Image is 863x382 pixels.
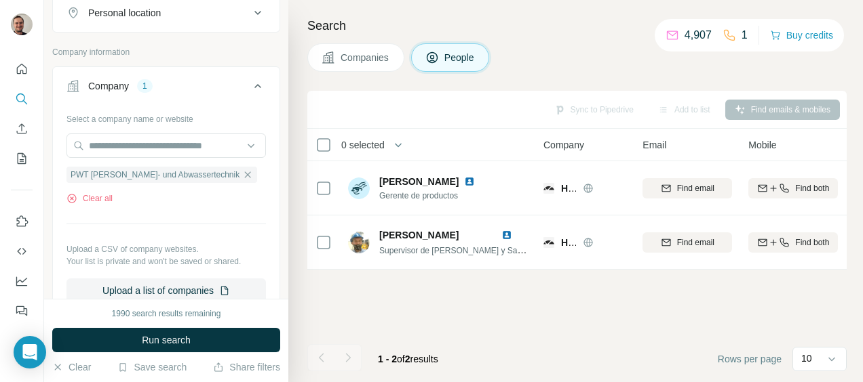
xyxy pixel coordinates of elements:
[88,6,161,20] div: Personal location
[685,27,712,43] p: 4,907
[379,175,459,188] span: [PERSON_NAME]
[341,138,385,152] span: 0 selected
[561,183,721,194] span: Hidropura-Tratamento de Água Lda
[11,239,33,263] button: Use Surfe API
[142,333,191,347] span: Run search
[643,232,732,253] button: Find email
[501,230,512,240] img: LinkedIn logo
[348,232,370,253] img: Avatar
[11,299,33,323] button: Feedback
[543,183,554,194] img: Logo of Hidropura-Tratamento de Água Lda
[71,169,239,181] span: PWT [PERSON_NAME]- und Abwassertechnik
[213,360,280,374] button: Share filters
[795,236,829,249] span: Find both
[742,27,748,43] p: 1
[11,116,33,141] button: Enrich CSV
[11,57,33,81] button: Quick start
[405,354,410,364] span: 2
[677,182,714,194] span: Find email
[378,354,438,364] span: results
[444,51,476,64] span: People
[66,243,266,255] p: Upload a CSV of company websites.
[748,138,776,152] span: Mobile
[117,360,187,374] button: Save search
[643,178,732,198] button: Find email
[561,237,721,248] span: Hidropura-Tratamento de Água Lda
[66,108,266,125] div: Select a company name or website
[795,182,829,194] span: Find both
[88,79,129,93] div: Company
[52,360,91,374] button: Clear
[52,46,280,58] p: Company information
[11,14,33,35] img: Avatar
[378,354,397,364] span: 1 - 2
[307,16,847,35] h4: Search
[52,328,280,352] button: Run search
[748,178,838,198] button: Find both
[379,190,491,202] span: Gerente de productos
[66,192,113,205] button: Clear all
[11,87,33,111] button: Search
[348,177,370,199] img: Avatar
[543,237,554,248] img: Logo of Hidropura-Tratamento de Água Lda
[341,51,390,64] span: Companies
[66,255,266,268] p: Your list is private and won't be saved or shared.
[11,209,33,234] button: Use Surfe on LinkedIn
[11,269,33,293] button: Dashboard
[643,138,666,152] span: Email
[379,230,459,240] span: [PERSON_NAME]
[53,70,280,108] button: Company1
[112,307,221,320] div: 1990 search results remaining
[677,236,714,249] span: Find email
[464,176,475,187] img: LinkedIn logo
[748,232,838,253] button: Find both
[801,352,812,365] p: 10
[11,146,33,171] button: My lists
[66,278,266,303] button: Upload a list of companies
[397,354,405,364] span: of
[543,138,584,152] span: Company
[770,26,833,45] button: Buy credits
[379,245,555,255] span: Supervisor de [PERSON_NAME] y Salud laboral
[14,336,46,368] div: Open Intercom Messenger
[137,80,153,92] div: 1
[718,352,782,366] span: Rows per page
